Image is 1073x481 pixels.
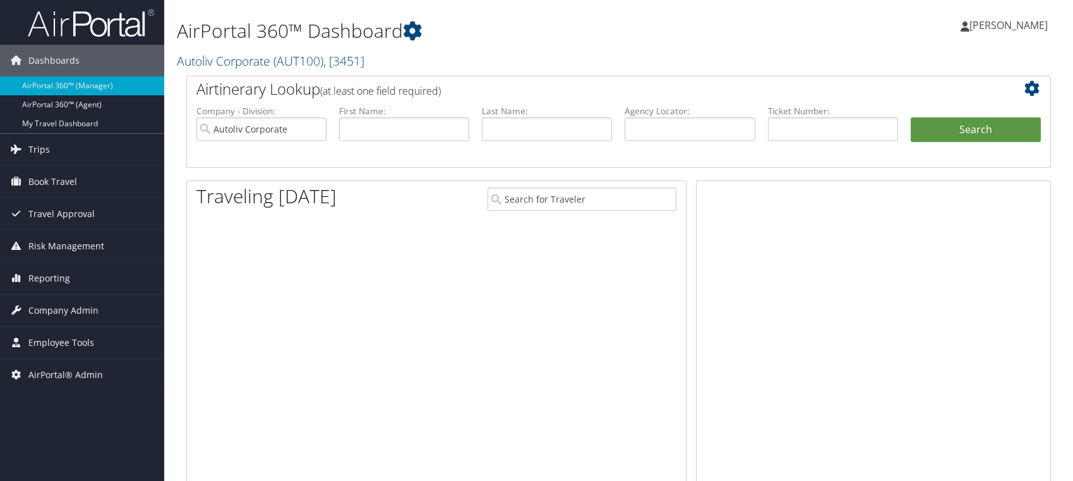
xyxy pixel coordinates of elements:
button: Search [911,117,1041,143]
span: , [ 3451 ] [323,52,364,69]
span: Travel Approval [28,198,95,230]
h1: AirPortal 360™ Dashboard [177,18,766,44]
span: Trips [28,134,50,165]
span: Reporting [28,263,70,294]
span: Dashboards [28,45,80,76]
h1: Traveling [DATE] [196,183,337,210]
h2: Airtinerary Lookup [196,78,969,100]
span: Company Admin [28,295,99,326]
span: AirPortal® Admin [28,359,103,391]
span: ( AUT100 ) [273,52,323,69]
img: airportal-logo.png [28,8,154,38]
label: Company - Division: [196,105,327,117]
span: Employee Tools [28,327,94,359]
span: Book Travel [28,166,77,198]
label: Last Name: [482,105,612,117]
a: Autoliv Corporate [177,52,364,69]
span: (at least one field required) [320,84,441,98]
span: [PERSON_NAME] [969,18,1048,32]
span: Risk Management [28,230,104,262]
label: Agency Locator: [625,105,755,117]
a: [PERSON_NAME] [961,6,1060,44]
label: Ticket Number: [768,105,898,117]
input: Search for Traveler [488,187,676,211]
label: First Name: [339,105,469,117]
